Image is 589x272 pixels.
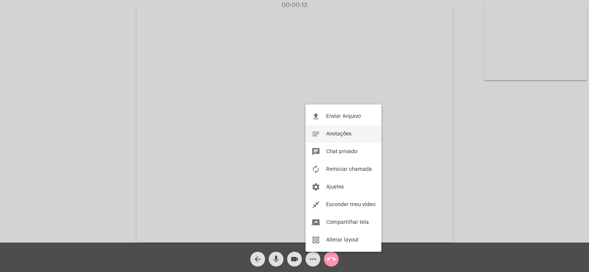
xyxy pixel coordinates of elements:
[311,130,320,138] mat-icon: notes
[311,165,320,174] mat-icon: autorenew
[326,202,375,207] span: Esconder meu vídeo
[326,167,372,172] span: Reiniciar chamada
[311,200,320,209] mat-icon: close_fullscreen
[326,149,357,154] span: Chat privado
[311,218,320,227] mat-icon: screen_share
[326,114,361,119] span: Enviar Arquivo
[326,131,352,137] span: Anotações
[311,183,320,191] mat-icon: settings
[326,184,344,190] span: Ajustes
[326,220,369,225] span: Compartilhar tela
[311,236,320,244] mat-icon: grid_view
[311,112,320,121] mat-icon: file_upload
[326,237,359,243] span: Alterar layout
[311,147,320,156] mat-icon: chat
